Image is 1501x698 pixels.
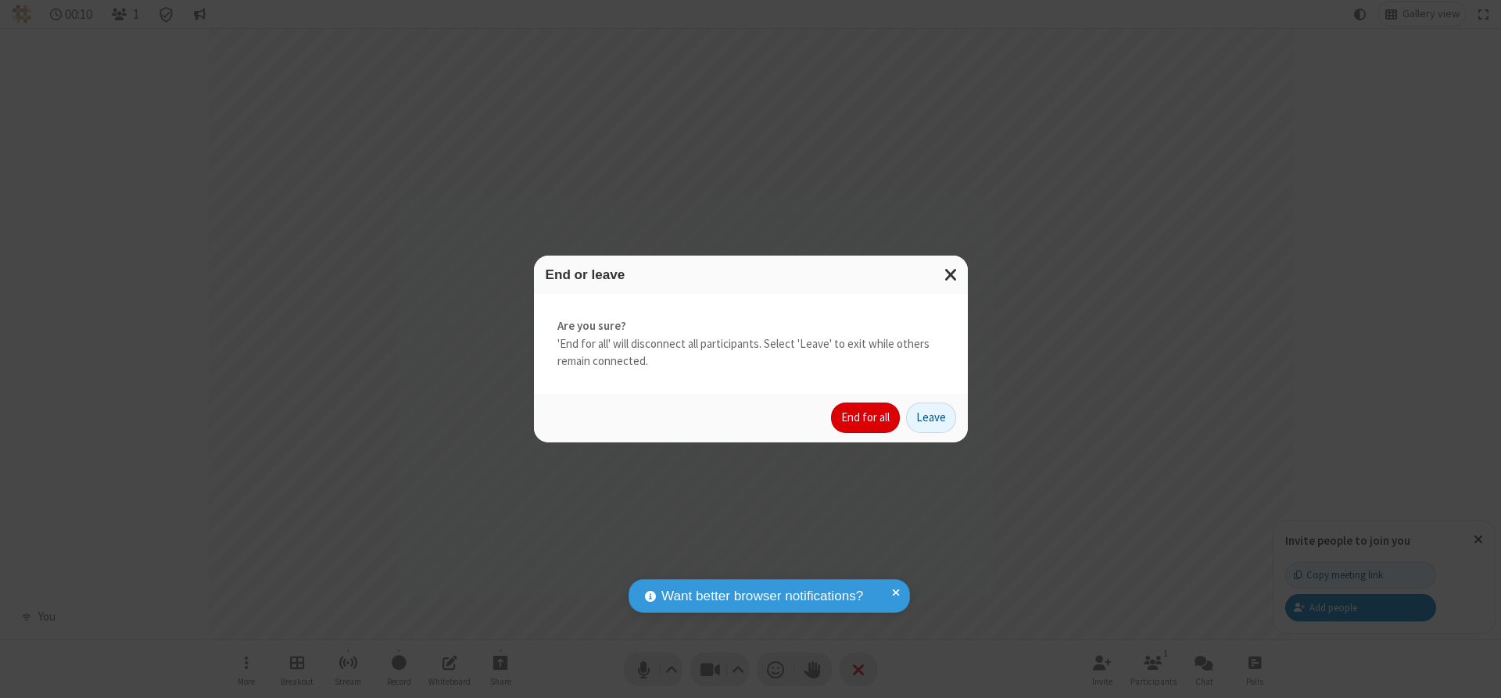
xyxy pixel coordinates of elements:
div: 'End for all' will disconnect all participants. Select 'Leave' to exit while others remain connec... [534,294,968,394]
span: Want better browser notifications? [661,586,863,607]
button: Close modal [935,256,968,294]
h3: End or leave [546,267,956,282]
strong: Are you sure? [557,317,944,335]
button: End for all [831,403,900,434]
button: Leave [906,403,956,434]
